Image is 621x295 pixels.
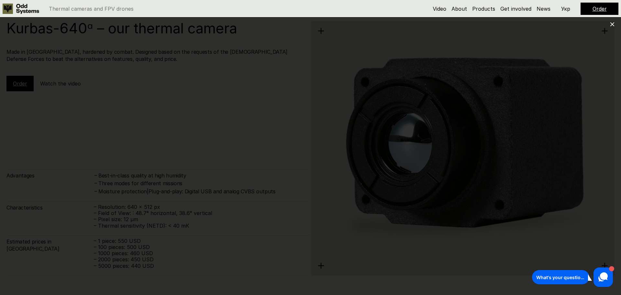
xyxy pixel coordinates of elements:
[472,6,495,12] a: Products
[49,6,134,11] p: Thermal cameras and FPV drones
[561,6,570,11] p: Укр
[537,6,550,12] a: News
[500,6,531,12] a: Get involved
[62,7,559,287] iframe: Youtube Video
[433,6,446,12] a: Video
[593,6,607,12] a: Order
[452,6,467,12] a: About
[530,266,615,289] iframe: HelpCrunch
